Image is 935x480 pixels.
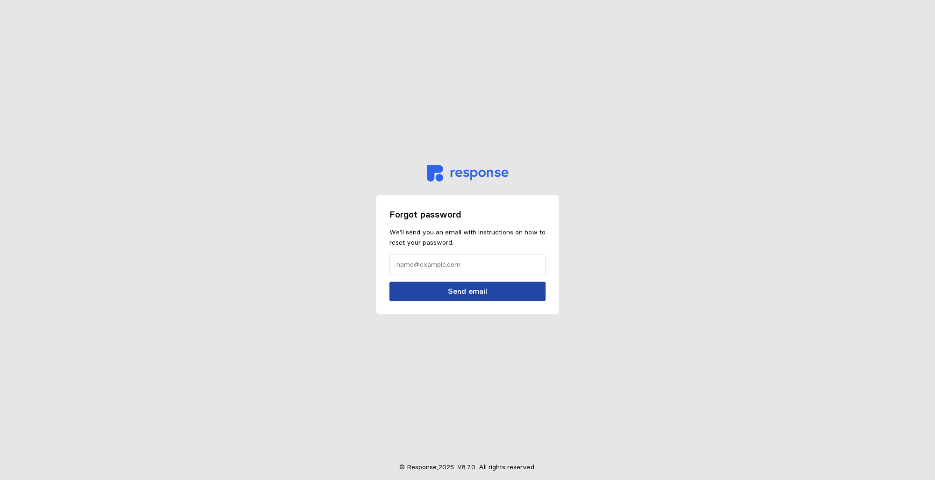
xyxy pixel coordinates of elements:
p: We'll send you an email with instructions on how to reset your password. [389,227,546,247]
input: name@example.com [396,255,539,275]
button: Send email [389,282,546,301]
p: Send email [448,285,487,297]
p: © Response, 2025 . V 8.7.0 . All rights reserved. [399,462,536,473]
img: svg%3e [427,165,509,182]
h3: Forgot password [389,208,546,221]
